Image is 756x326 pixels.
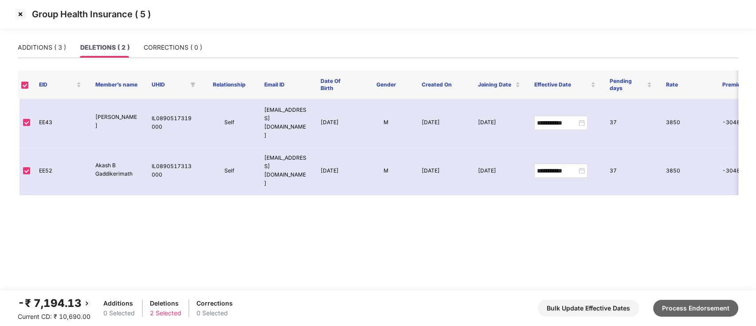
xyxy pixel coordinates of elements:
td: [DATE] [414,99,470,147]
span: UHID [152,81,187,88]
div: -₹ 7,194.13 [18,295,92,312]
td: [EMAIL_ADDRESS][DOMAIN_NAME] [257,99,313,147]
th: Gender [358,71,414,99]
th: Relationship [201,71,257,99]
td: IL0890517313000 [145,147,201,195]
span: Effective Date [534,81,589,88]
th: Created On [414,71,470,99]
span: filter [190,82,196,87]
img: svg+xml;base64,PHN2ZyBpZD0iQmFjay0yMHgyMCIgeG1sbnM9Imh0dHA6Ly93d3cudzMub3JnLzIwMDAvc3ZnIiB3aWR0aD... [82,298,92,309]
th: Member’s name [88,71,145,99]
div: 0 Selected [196,308,233,318]
th: Joining Date [471,71,527,99]
div: Corrections [196,299,233,308]
td: 3850 [659,147,715,195]
td: IL0890517319000 [145,99,201,147]
div: ADDITIONS ( 3 ) [18,43,66,52]
td: [DATE] [313,99,358,147]
td: [DATE] [471,99,527,147]
th: Pending days [603,71,659,99]
td: M [358,147,414,195]
td: Self [201,147,257,195]
td: 3850 [659,99,715,147]
span: Pending days [610,78,645,92]
button: Process Endorsement [653,300,738,317]
p: Group Health Insurance ( 5 ) [32,9,151,20]
td: [DATE] [313,147,358,195]
button: Bulk Update Effective Dates [538,300,639,317]
div: 0 Selected [103,308,135,318]
td: [DATE] [414,147,470,195]
div: 2 Selected [150,308,181,318]
img: svg+xml;base64,PHN2ZyBpZD0iQ3Jvc3MtMzJ4MzIiIHhtbG5zPSJodHRwOi8vd3d3LnczLm9yZy8yMDAwL3N2ZyIgd2lkdG... [13,7,27,21]
td: [DATE] [471,147,527,195]
th: Date Of Birth [313,71,358,99]
td: M [358,99,414,147]
td: 37 [603,99,659,147]
td: EE52 [32,147,88,195]
div: DELETIONS ( 2 ) [80,43,129,52]
p: [PERSON_NAME] [95,113,137,130]
td: EE43 [32,99,88,147]
span: filter [188,79,197,90]
th: Rate [659,71,715,99]
th: EID [32,71,88,99]
div: CORRECTIONS ( 0 ) [144,43,202,52]
span: EID [39,81,74,88]
th: Effective Date [527,71,603,99]
div: Additions [103,299,135,308]
td: Self [201,99,257,147]
td: [EMAIL_ADDRESS][DOMAIN_NAME] [257,147,313,195]
span: Joining Date [478,81,513,88]
div: Deletions [150,299,181,308]
span: Current CD: ₹ 10,690.00 [18,313,90,320]
th: Email ID [257,71,313,99]
p: Akash B Gaddikerimath [95,161,137,178]
td: 37 [603,147,659,195]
